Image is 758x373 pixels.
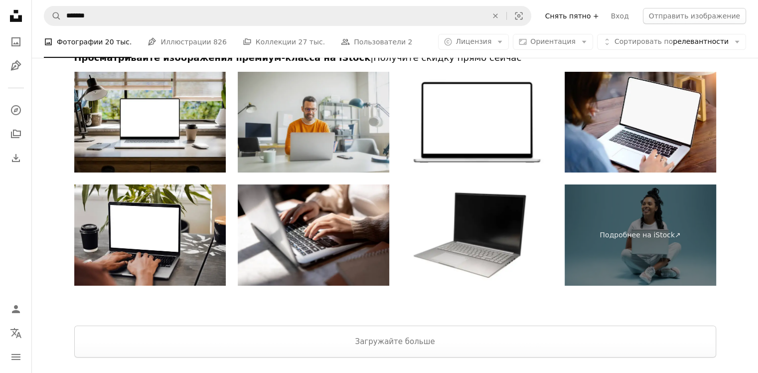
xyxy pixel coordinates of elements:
[354,36,406,47] ya-tr-span: Пользователи
[401,185,553,286] img: Современный портативный компьютер, макет ноутбука, на белом фоне.
[545,12,599,20] ya-tr-span: Снять пятно +
[438,34,509,50] button: Лицензия
[643,8,746,24] button: Отправить изображение
[611,12,629,20] ya-tr-span: Вход
[243,26,325,58] a: Коллекции 27 тыс.
[565,72,716,173] img: Макет изображения женщины, сидящей за ноутбуком с пустым экраном на деревянном столе
[6,32,26,52] a: Фото
[507,6,531,25] button: Визуальный поиск
[160,36,211,47] ya-tr-span: Иллюстрации
[213,38,227,46] ya-tr-span: 826
[74,185,226,286] img: Макет пространства, ноутбук в руке бизнесмена, который удаленно работает с цифровыми технологиями...
[6,299,26,319] a: Войдите в систему / Зарегистрируйтесь
[373,52,521,63] ya-tr-span: Получите скидку прямо сейчас
[673,37,729,45] ya-tr-span: релевантности
[238,72,389,173] img: Рабочий день в офисе
[6,56,26,76] a: Иллюстрации
[6,148,26,168] a: История загрузок
[370,52,373,63] ya-tr-span: |
[6,323,26,343] button: Язык
[44,6,61,25] button: Поиск Unsplash
[597,34,746,50] button: Сортировать порелевантности
[6,124,26,144] a: Коллекции
[530,37,576,45] ya-tr-span: Ориентация
[539,8,605,24] a: Снять пятно +
[649,12,740,20] ya-tr-span: Отправить изображение
[341,26,412,58] a: Пользователи 2
[455,37,491,45] ya-tr-span: Лицензия
[605,8,635,24] a: Вход
[484,6,506,25] button: Очистить
[6,100,26,120] a: Исследовать
[614,37,673,45] ya-tr-span: Сортировать по
[74,326,716,358] button: Загружайте больше
[238,185,389,286] img: Женщина крупным планом печатает на клавиатуре, работая за ноутбуком за столом в помещении.
[675,230,681,240] ya-tr-span: ↗
[408,38,412,46] ya-tr-span: 2
[44,6,531,26] form: Поиск визуальных элементов по всему сайту
[256,36,296,47] ya-tr-span: Коллекции
[148,26,226,58] a: Иллюстрации 826
[74,52,371,63] ya-tr-span: Просматривайте изображения премиум-класса на iStock
[6,6,26,28] a: Главная страница — Unplash
[298,38,325,46] ya-tr-span: 27 тыс.
[600,230,675,240] ya-tr-span: Подробнее на iStock
[565,185,716,286] a: Подробнее на iStock↗
[6,347,26,367] button: Меню
[74,72,226,173] img: Ноутбук с выключенным экраном стоит на стильном деревянном столе в интерьере в стиле лофт. Сквозь...
[513,34,593,50] button: Ориентация
[401,72,553,173] img: Макет ноутбука с белым экраном на белом фоне, высококачественная студийная съёмка
[355,337,435,346] ya-tr-span: Загружайте больше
